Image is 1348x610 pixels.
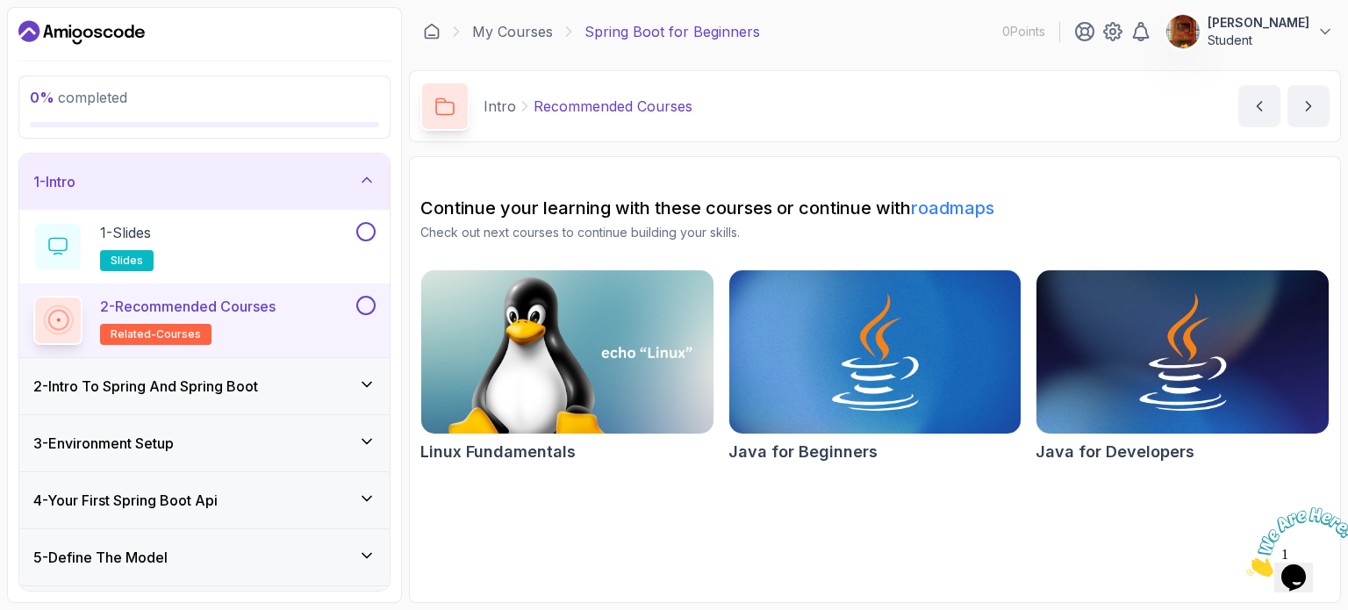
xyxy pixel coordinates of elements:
[33,376,258,397] h3: 2 - Intro To Spring And Spring Boot
[420,269,714,464] a: Linux Fundamentals cardLinux Fundamentals
[19,529,390,585] button: 5-Define The Model
[584,21,760,42] p: Spring Boot for Beginners
[111,254,143,268] span: slides
[30,89,54,106] span: 0 %
[100,222,151,243] p: 1 - Slides
[1239,500,1348,584] iframe: chat widget
[1036,269,1330,464] a: Java for Developers cardJava for Developers
[1166,15,1200,48] img: user profile image
[1036,440,1194,464] h2: Java for Developers
[911,197,994,219] a: roadmaps
[423,23,441,40] a: Dashboard
[420,196,1330,220] h2: Continue your learning with these courses or continue with
[19,154,390,210] button: 1-Intro
[33,222,376,271] button: 1-Slidesslides
[534,96,692,117] p: Recommended Courses
[33,296,376,345] button: 2-Recommended Coursesrelated-courses
[472,21,553,42] a: My Courses
[30,89,127,106] span: completed
[19,358,390,414] button: 2-Intro To Spring And Spring Boot
[1002,23,1045,40] p: 0 Points
[100,296,276,317] p: 2 - Recommended Courses
[1238,85,1280,127] button: previous content
[728,269,1022,464] a: Java for Beginners cardJava for Beginners
[1036,270,1329,434] img: Java for Developers card
[33,547,168,568] h3: 5 - Define The Model
[7,7,14,22] span: 1
[421,270,713,434] img: Linux Fundamentals card
[1208,14,1309,32] p: [PERSON_NAME]
[420,440,576,464] h2: Linux Fundamentals
[1287,85,1330,127] button: next content
[7,7,116,76] img: Chat attention grabber
[19,415,390,471] button: 3-Environment Setup
[19,472,390,528] button: 4-Your First Spring Boot Api
[33,490,218,511] h3: 4 - Your First Spring Boot Api
[33,433,174,454] h3: 3 - Environment Setup
[484,96,516,117] p: Intro
[18,18,145,47] a: Dashboard
[33,171,75,192] h3: 1 - Intro
[111,327,201,341] span: related-courses
[420,224,1330,241] p: Check out next courses to continue building your skills.
[1208,32,1309,49] p: Student
[729,270,1022,434] img: Java for Beginners card
[1165,14,1334,49] button: user profile image[PERSON_NAME]Student
[728,440,878,464] h2: Java for Beginners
